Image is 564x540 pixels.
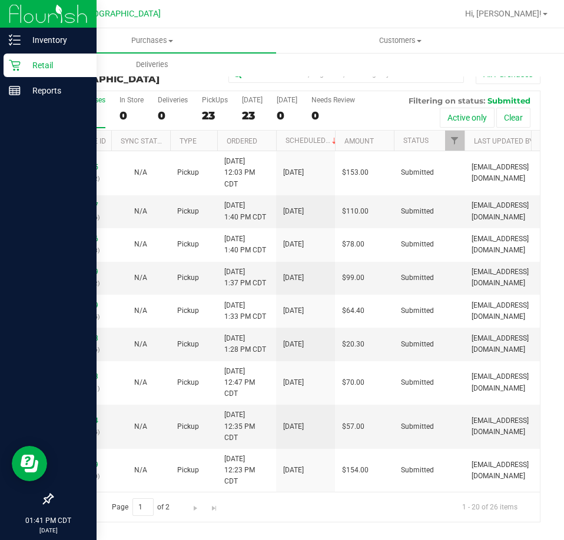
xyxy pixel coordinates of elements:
[401,206,434,217] span: Submitted
[134,340,147,348] span: Not Applicable
[121,137,166,145] a: Sync Status
[277,96,297,104] div: [DATE]
[12,446,47,481] iframe: Resource center
[283,421,304,432] span: [DATE]
[52,64,215,84] h3: Purchase Fulfillment:
[177,465,199,476] span: Pickup
[342,305,364,316] span: $64.40
[134,422,147,431] span: Not Applicable
[224,300,266,322] span: [DATE] 1:33 PM CDT
[9,59,21,71] inline-svg: Retail
[224,333,266,355] span: [DATE] 1:28 PM CDT
[227,137,257,145] a: Ordered
[120,96,144,104] div: In Store
[134,274,147,282] span: Not Applicable
[5,526,91,535] p: [DATE]
[311,109,355,122] div: 0
[409,96,485,105] span: Filtering on status:
[401,239,434,250] span: Submitted
[134,168,147,176] span: Not Applicable
[311,96,355,104] div: Needs Review
[134,167,147,178] button: N/A
[283,305,304,316] span: [DATE]
[283,339,304,350] span: [DATE]
[134,207,147,215] span: Not Applicable
[202,96,228,104] div: PickUps
[9,34,21,46] inline-svg: Inventory
[224,454,269,488] span: [DATE] 12:23 PM CDT
[134,306,147,315] span: Not Applicable
[28,52,276,77] a: Deliveries
[224,234,266,256] span: [DATE] 1:40 PM CDT
[401,339,434,350] span: Submitted
[487,96,530,105] span: Submitted
[465,9,542,18] span: Hi, [PERSON_NAME]!
[134,466,147,474] span: Not Applicable
[342,465,369,476] span: $154.00
[344,137,374,145] a: Amount
[134,239,147,250] button: N/A
[177,239,199,250] span: Pickup
[28,35,276,46] span: Purchases
[224,366,269,400] span: [DATE] 12:47 PM CDT
[21,33,91,47] p: Inventory
[21,58,91,72] p: Retail
[177,167,199,178] span: Pickup
[177,339,199,350] span: Pickup
[342,239,364,250] span: $78.00
[283,239,304,250] span: [DATE]
[134,378,147,386] span: Not Applicable
[202,109,228,122] div: 23
[342,272,364,284] span: $99.00
[342,206,369,217] span: $110.00
[283,465,304,476] span: [DATE]
[242,109,263,122] div: 23
[180,137,197,145] a: Type
[21,84,91,98] p: Reports
[177,421,199,432] span: Pickup
[403,136,429,145] a: Status
[401,421,434,432] span: Submitted
[224,200,266,222] span: [DATE] 1:40 PM CDT
[401,272,434,284] span: Submitted
[496,108,530,128] button: Clear
[224,409,269,444] span: [DATE] 12:35 PM CDT
[401,377,434,388] span: Submitted
[80,9,161,19] span: [GEOGRAPHIC_DATA]
[134,465,147,476] button: N/A
[134,240,147,248] span: Not Applicable
[102,498,180,516] span: Page of 2
[342,377,364,388] span: $70.00
[342,421,364,432] span: $57.00
[158,109,188,122] div: 0
[224,156,269,190] span: [DATE] 12:03 PM CDT
[283,206,304,217] span: [DATE]
[5,515,91,526] p: 01:41 PM CDT
[177,206,199,217] span: Pickup
[177,305,199,316] span: Pickup
[277,35,523,46] span: Customers
[132,498,154,516] input: 1
[134,377,147,388] button: N/A
[283,272,304,284] span: [DATE]
[9,85,21,96] inline-svg: Reports
[342,167,369,178] span: $153.00
[440,108,495,128] button: Active only
[224,266,266,289] span: [DATE] 1:37 PM CDT
[286,136,339,145] a: Scheduled
[28,28,276,53] a: Purchases
[120,109,144,122] div: 0
[134,305,147,316] button: N/A
[134,272,147,284] button: N/A
[177,272,199,284] span: Pickup
[283,167,304,178] span: [DATE]
[242,96,263,104] div: [DATE]
[134,421,147,432] button: N/A
[134,206,147,217] button: N/A
[276,28,524,53] a: Customers
[52,74,160,85] span: [GEOGRAPHIC_DATA]
[177,377,199,388] span: Pickup
[205,498,223,514] a: Go to the last page
[158,96,188,104] div: Deliveries
[277,109,297,122] div: 0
